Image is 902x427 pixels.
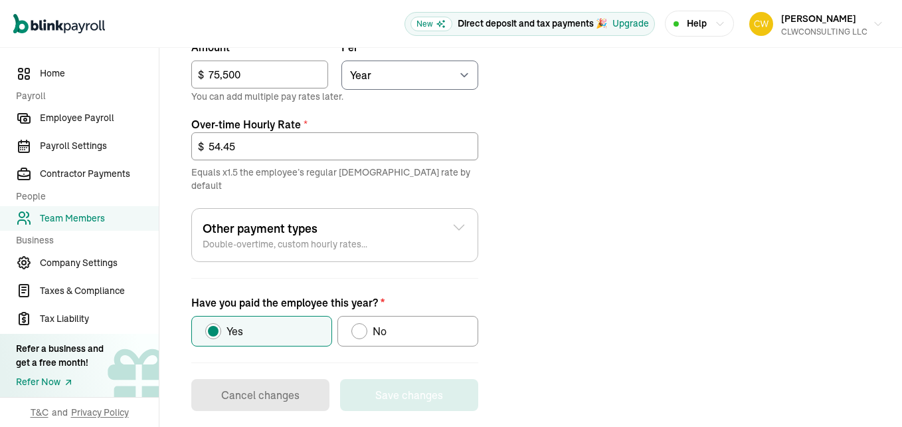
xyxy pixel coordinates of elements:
span: Home [40,67,159,80]
div: Refer a business and get a free month! [16,342,104,370]
span: New [410,17,452,31]
div: CLWCONSULTING LLC [781,26,867,38]
span: Tax Liability [40,312,159,326]
span: Double-overtime, custom hourly rates... [203,237,367,251]
div: Have you paid the employee this year? [191,295,478,347]
span: Company Settings [40,256,159,270]
span: No [373,323,387,339]
span: $ [198,138,204,154]
iframe: Chat Widget [836,363,902,427]
span: Yes [226,323,243,339]
input: 0.00 [191,61,328,88]
button: Help [665,11,734,37]
p: Equals x1.5 the employee’s regular [DEMOGRAPHIC_DATA] rate by default [191,166,478,192]
button: Cancel changes [191,379,329,411]
span: Employee Payroll [40,111,159,125]
span: [PERSON_NAME] [781,13,856,25]
nav: Global [13,5,105,43]
button: Save changes [340,379,478,411]
p: Have you paid the employee this year? [191,295,478,311]
span: Contractor Payments [40,167,159,181]
button: [PERSON_NAME]CLWCONSULTING LLC [744,7,889,41]
button: Upgrade [612,17,649,31]
a: Refer Now [16,375,104,389]
span: Privacy Policy [71,406,129,419]
span: Other payment types [203,219,367,237]
span: Payroll [16,89,151,103]
span: T&C [31,406,48,419]
input: Enter amount per hour [191,132,478,160]
span: People [16,190,151,204]
label: Over-time Hourly Rate [191,116,478,132]
p: You can add multiple pay rates later. [191,90,478,103]
span: $ [198,67,204,82]
span: Payroll Settings [40,139,159,153]
p: Direct deposit and tax payments 🎉 [458,17,607,31]
span: Help [687,17,707,31]
span: Team Members [40,212,159,225]
span: Business [16,233,151,247]
span: Taxes & Compliance [40,284,159,298]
